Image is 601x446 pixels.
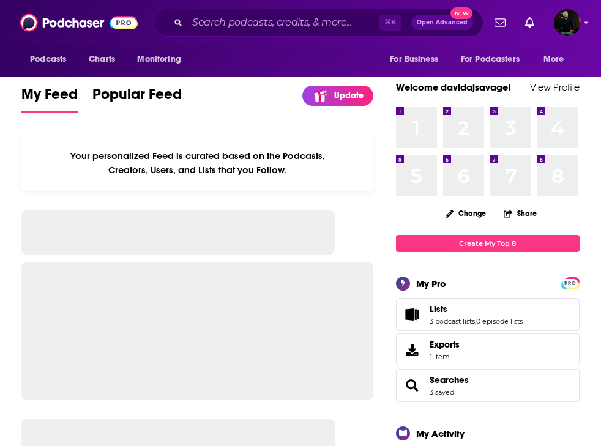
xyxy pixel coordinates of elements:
[302,86,373,106] a: Update
[400,306,425,323] a: Lists
[430,339,460,350] span: Exports
[21,48,82,71] button: open menu
[400,341,425,359] span: Exports
[554,9,581,36] button: Show profile menu
[379,15,401,31] span: ⌘ K
[430,374,469,385] a: Searches
[554,9,581,36] img: User Profile
[543,51,564,68] span: More
[490,12,510,33] a: Show notifications dropdown
[438,206,493,221] button: Change
[30,51,66,68] span: Podcasts
[520,12,539,33] a: Show notifications dropdown
[396,369,580,402] span: Searches
[453,48,537,71] button: open menu
[21,135,373,191] div: Your personalized Feed is curated based on the Podcasts, Creators, Users, and Lists that you Follow.
[554,9,581,36] span: Logged in as davidajsavage
[430,352,460,361] span: 1 item
[430,303,447,314] span: Lists
[129,48,196,71] button: open menu
[416,278,446,289] div: My Pro
[89,51,115,68] span: Charts
[476,317,523,325] a: 0 episode lists
[535,48,580,71] button: open menu
[503,201,537,225] button: Share
[430,388,454,396] a: 3 saved
[417,20,468,26] span: Open Advanced
[390,51,438,68] span: For Business
[400,377,425,394] a: Searches
[461,51,520,68] span: For Podcasters
[187,13,379,32] input: Search podcasts, credits, & more...
[92,85,182,113] a: Popular Feed
[21,85,78,113] a: My Feed
[563,278,578,287] a: PRO
[430,303,523,314] a: Lists
[396,333,580,366] a: Exports
[154,9,483,37] div: Search podcasts, credits, & more...
[137,51,181,68] span: Monitoring
[381,48,454,71] button: open menu
[396,81,511,93] a: Welcome davidajsavage!
[81,48,122,71] a: Charts
[396,235,580,251] a: Create My Top 8
[396,298,580,331] span: Lists
[430,317,475,325] a: 3 podcast lists
[92,85,182,111] span: Popular Feed
[416,428,465,439] div: My Activity
[21,85,78,111] span: My Feed
[563,279,578,288] span: PRO
[450,7,472,19] span: New
[411,15,473,30] button: Open AdvancedNew
[475,317,476,325] span: ,
[530,81,580,93] a: View Profile
[334,91,364,101] p: Update
[20,11,138,34] img: Podchaser - Follow, Share and Rate Podcasts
